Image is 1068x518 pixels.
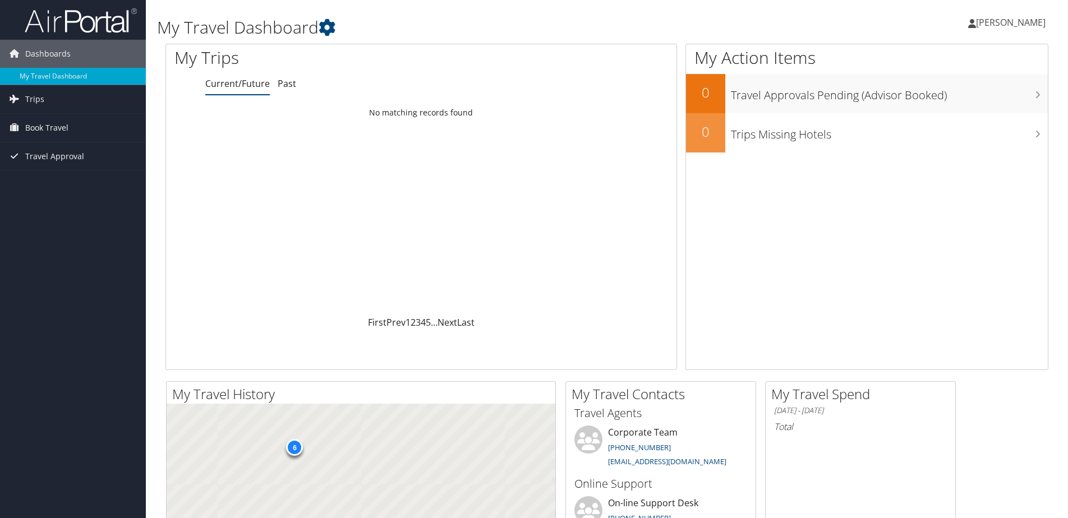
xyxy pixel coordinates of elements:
[608,442,671,452] a: [PHONE_NUMBER]
[386,316,406,329] a: Prev
[686,122,725,141] h2: 0
[205,77,270,90] a: Current/Future
[406,316,411,329] a: 1
[172,385,555,404] h2: My Travel History
[431,316,438,329] span: …
[421,316,426,329] a: 4
[368,316,386,329] a: First
[157,16,757,39] h1: My Travel Dashboard
[968,6,1057,39] a: [PERSON_NAME]
[25,40,71,68] span: Dashboards
[25,7,137,34] img: airportal-logo.png
[686,83,725,102] h2: 0
[25,142,84,170] span: Travel Approval
[416,316,421,329] a: 3
[976,16,1046,29] span: [PERSON_NAME]
[731,82,1048,103] h3: Travel Approvals Pending (Advisor Booked)
[426,316,431,329] a: 5
[774,405,947,416] h6: [DATE] - [DATE]
[774,420,947,433] h6: Total
[686,113,1048,152] a: 0Trips Missing Hotels
[574,476,747,492] h3: Online Support
[572,385,756,404] h2: My Travel Contacts
[574,405,747,421] h3: Travel Agents
[569,425,753,471] li: Corporate Team
[771,385,955,404] h2: My Travel Spend
[278,77,296,90] a: Past
[457,316,475,329] a: Last
[686,46,1048,70] h1: My Action Items
[686,74,1048,113] a: 0Travel Approvals Pending (Advisor Booked)
[174,46,455,70] h1: My Trips
[411,316,416,329] a: 2
[608,456,726,466] a: [EMAIL_ADDRESS][DOMAIN_NAME]
[25,114,68,142] span: Book Travel
[286,438,303,455] div: 6
[166,103,676,123] td: No matching records found
[731,121,1048,142] h3: Trips Missing Hotels
[438,316,457,329] a: Next
[25,85,44,113] span: Trips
